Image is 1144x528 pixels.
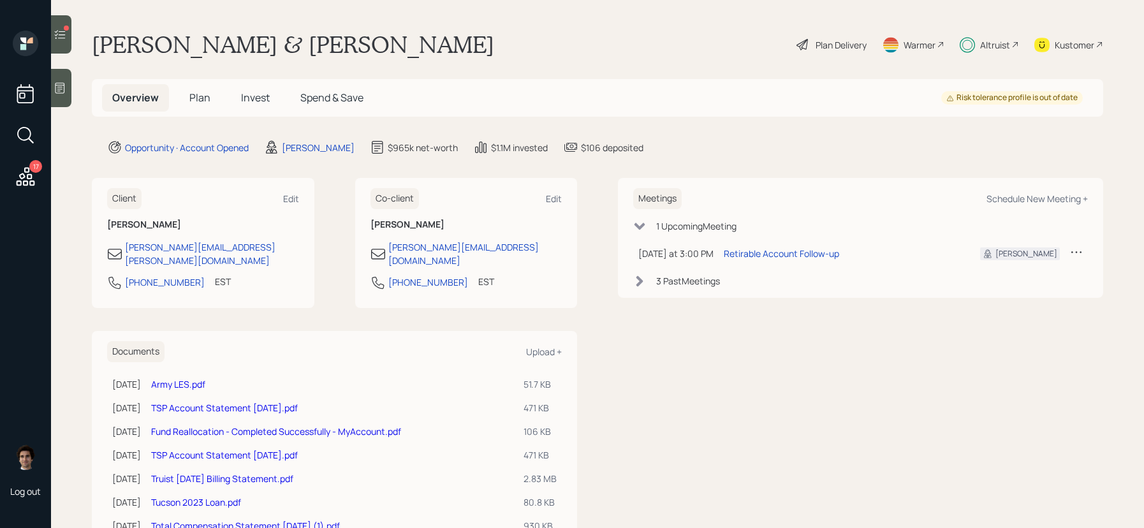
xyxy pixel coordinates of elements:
div: [PERSON_NAME] [995,248,1057,260]
div: $965k net-worth [388,141,458,154]
a: Fund Reallocation - Completed Successfully - MyAccount.pdf [151,425,401,437]
div: [DATE] [112,472,141,485]
h6: Client [107,188,142,209]
div: 51.7 KB [524,378,557,391]
h6: [PERSON_NAME] [107,219,299,230]
div: [DATE] [112,425,141,438]
div: [DATE] [112,378,141,391]
div: 2.83 MB [524,472,557,485]
div: [DATE] [112,495,141,509]
div: Schedule New Meeting + [986,193,1088,205]
h6: Documents [107,341,165,362]
div: 17 [29,160,42,173]
div: [DATE] [112,448,141,462]
h6: Meetings [633,188,682,209]
div: $1.1M invested [491,141,548,154]
a: Tucson 2023 Loan.pdf [151,496,241,508]
h6: Co-client [370,188,419,209]
div: [DATE] [112,401,141,414]
div: Altruist [980,38,1010,52]
a: Truist [DATE] Billing Statement.pdf [151,473,293,485]
div: [PERSON_NAME][EMAIL_ADDRESS][DOMAIN_NAME] [388,240,562,267]
div: Kustomer [1055,38,1094,52]
div: 471 KB [524,448,557,462]
div: [PERSON_NAME] [282,141,355,154]
span: Spend & Save [300,91,363,105]
div: 80.8 KB [524,495,557,509]
div: Edit [283,193,299,205]
div: Opportunity · Account Opened [125,141,249,154]
div: [PHONE_NUMBER] [388,275,468,289]
div: 1 Upcoming Meeting [656,219,737,233]
div: Plan Delivery [816,38,867,52]
div: [PHONE_NUMBER] [125,275,205,289]
img: harrison-schaefer-headshot-2.png [13,444,38,470]
a: TSP Account Statement [DATE].pdf [151,449,298,461]
h6: [PERSON_NAME] [370,219,562,230]
div: Edit [546,193,562,205]
div: EST [215,275,231,288]
div: Retirable Account Follow-up [724,247,839,260]
span: Plan [189,91,210,105]
div: 471 KB [524,401,557,414]
div: 106 KB [524,425,557,438]
div: $106 deposited [581,141,643,154]
div: Risk tolerance profile is out of date [946,92,1078,103]
div: Log out [10,485,41,497]
a: TSP Account Statement [DATE].pdf [151,402,298,414]
div: Warmer [904,38,935,52]
a: Army LES.pdf [151,378,205,390]
div: [DATE] at 3:00 PM [638,247,714,260]
div: [PERSON_NAME][EMAIL_ADDRESS][PERSON_NAME][DOMAIN_NAME] [125,240,299,267]
span: Invest [241,91,270,105]
h1: [PERSON_NAME] & [PERSON_NAME] [92,31,494,59]
div: Upload + [526,346,562,358]
span: Overview [112,91,159,105]
div: 3 Past Meeting s [656,274,720,288]
div: EST [478,275,494,288]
